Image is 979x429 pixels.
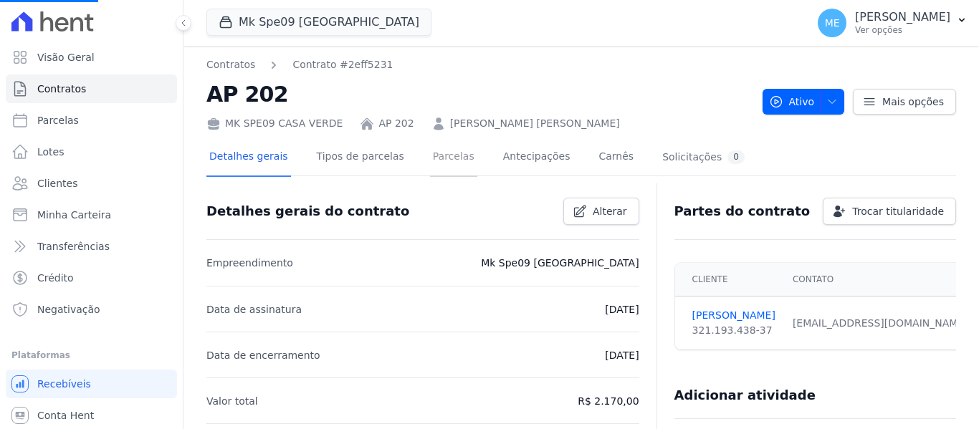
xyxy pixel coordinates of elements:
[206,392,258,410] p: Valor total
[882,95,944,109] span: Mais opções
[37,82,86,96] span: Contratos
[37,239,110,254] span: Transferências
[378,116,414,131] a: AP 202
[37,145,65,159] span: Lotes
[853,89,956,115] a: Mais opções
[206,347,320,364] p: Data de encerramento
[481,254,639,271] p: Mk Spe09 [GEOGRAPHIC_DATA]
[823,198,956,225] a: Trocar titularidade
[727,150,745,164] div: 0
[206,116,343,131] div: MK SPE09 CASA VERDE
[206,9,431,36] button: Mk Spe09 [GEOGRAPHIC_DATA]
[852,204,944,218] span: Trocar titularidade
[692,308,775,323] a: [PERSON_NAME]
[37,271,74,285] span: Crédito
[675,263,784,297] th: Cliente
[593,204,627,218] span: Alterar
[578,392,639,410] p: R$ 2.170,00
[6,138,177,166] a: Lotes
[605,347,639,364] p: [DATE]
[11,347,171,364] div: Plataformas
[659,139,748,177] a: Solicitações0
[6,201,177,229] a: Minha Carteira
[662,150,745,164] div: Solicitações
[206,57,393,72] nav: Breadcrumb
[206,254,293,271] p: Empreendimento
[692,323,775,338] div: 321.193.438-37
[806,3,979,43] button: ME [PERSON_NAME] Ver opções
[6,264,177,292] a: Crédito
[206,57,751,72] nav: Breadcrumb
[855,10,950,24] p: [PERSON_NAME]
[450,116,620,131] a: [PERSON_NAME] [PERSON_NAME]
[37,302,100,317] span: Negativação
[793,316,968,331] div: [EMAIL_ADDRESS][DOMAIN_NAME]
[37,113,79,127] span: Parcelas
[784,263,977,297] th: Contato
[37,408,94,423] span: Conta Hent
[206,301,302,318] p: Data de assinatura
[6,370,177,398] a: Recebíveis
[314,139,407,177] a: Tipos de parcelas
[605,301,639,318] p: [DATE]
[855,24,950,36] p: Ver opções
[674,387,816,404] h3: Adicionar atividade
[6,169,177,198] a: Clientes
[763,89,845,115] button: Ativo
[6,43,177,72] a: Visão Geral
[563,198,639,225] a: Alterar
[596,139,636,177] a: Carnês
[206,78,751,110] h2: AP 202
[769,89,815,115] span: Ativo
[500,139,573,177] a: Antecipações
[37,377,91,391] span: Recebíveis
[206,139,291,177] a: Detalhes gerais
[6,232,177,261] a: Transferências
[206,57,255,72] a: Contratos
[674,203,811,220] h3: Partes do contrato
[6,295,177,324] a: Negativação
[430,139,477,177] a: Parcelas
[37,50,95,64] span: Visão Geral
[825,18,840,28] span: ME
[37,176,77,191] span: Clientes
[6,74,177,103] a: Contratos
[206,203,409,220] h3: Detalhes gerais do contrato
[6,106,177,135] a: Parcelas
[292,57,393,72] a: Contrato #2eff5231
[37,208,111,222] span: Minha Carteira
